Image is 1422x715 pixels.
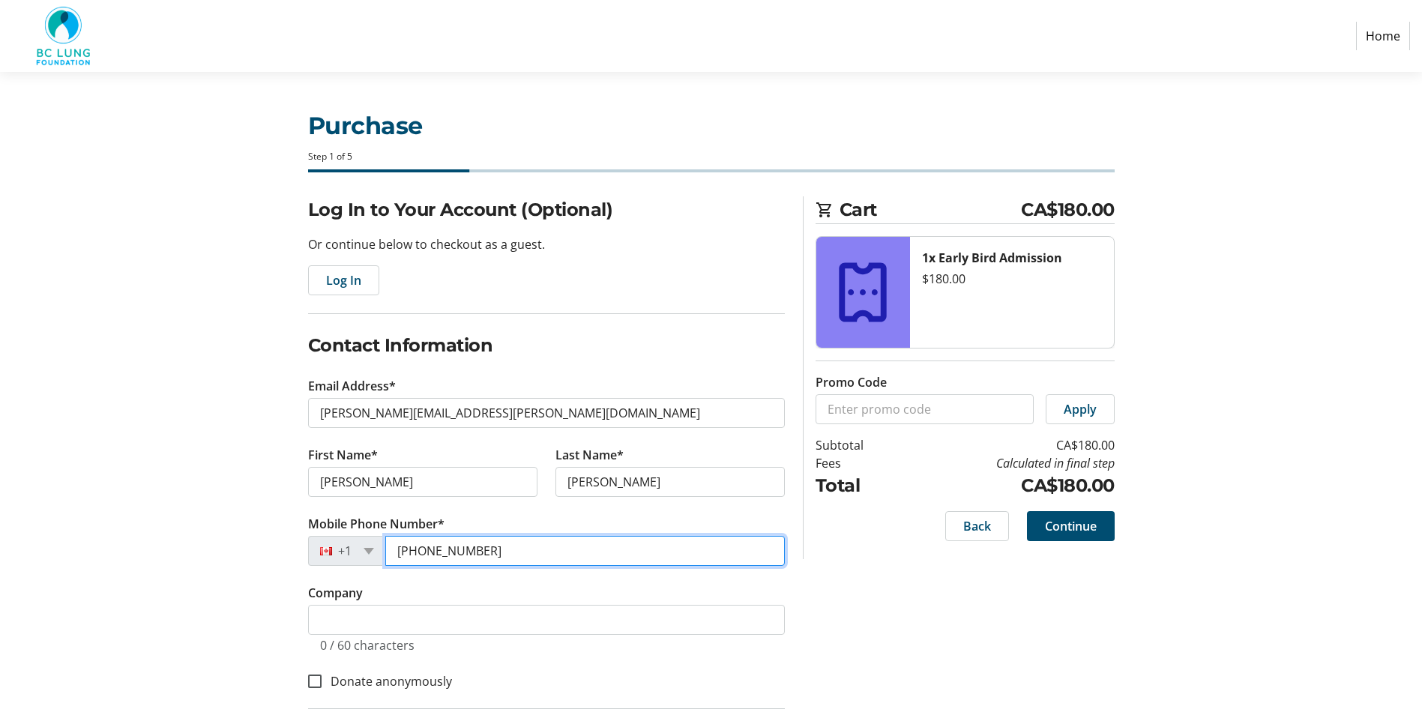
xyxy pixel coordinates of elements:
[963,517,991,535] span: Back
[816,373,887,391] label: Promo Code
[816,454,902,472] td: Fees
[12,6,118,66] img: BC Lung Foundation's Logo
[902,454,1115,472] td: Calculated in final step
[840,196,1022,223] span: Cart
[555,446,624,464] label: Last Name*
[1046,394,1115,424] button: Apply
[308,377,396,395] label: Email Address*
[816,472,902,499] td: Total
[308,584,363,602] label: Company
[1021,196,1115,223] span: CA$180.00
[385,536,785,566] input: (506) 234-5678
[945,511,1009,541] button: Back
[1356,22,1410,50] a: Home
[816,436,902,454] td: Subtotal
[308,108,1115,144] h1: Purchase
[922,270,1102,288] div: $180.00
[308,150,1115,163] div: Step 1 of 5
[308,265,379,295] button: Log In
[1064,400,1097,418] span: Apply
[1027,511,1115,541] button: Continue
[326,271,361,289] span: Log In
[816,394,1034,424] input: Enter promo code
[308,446,378,464] label: First Name*
[902,436,1115,454] td: CA$180.00
[320,637,415,654] tr-character-limit: 0 / 60 characters
[308,235,785,253] p: Or continue below to checkout as a guest.
[322,672,452,690] label: Donate anonymously
[308,332,785,359] h2: Contact Information
[308,515,445,533] label: Mobile Phone Number*
[922,250,1062,266] strong: 1x Early Bird Admission
[902,472,1115,499] td: CA$180.00
[1045,517,1097,535] span: Continue
[308,196,785,223] h2: Log In to Your Account (Optional)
